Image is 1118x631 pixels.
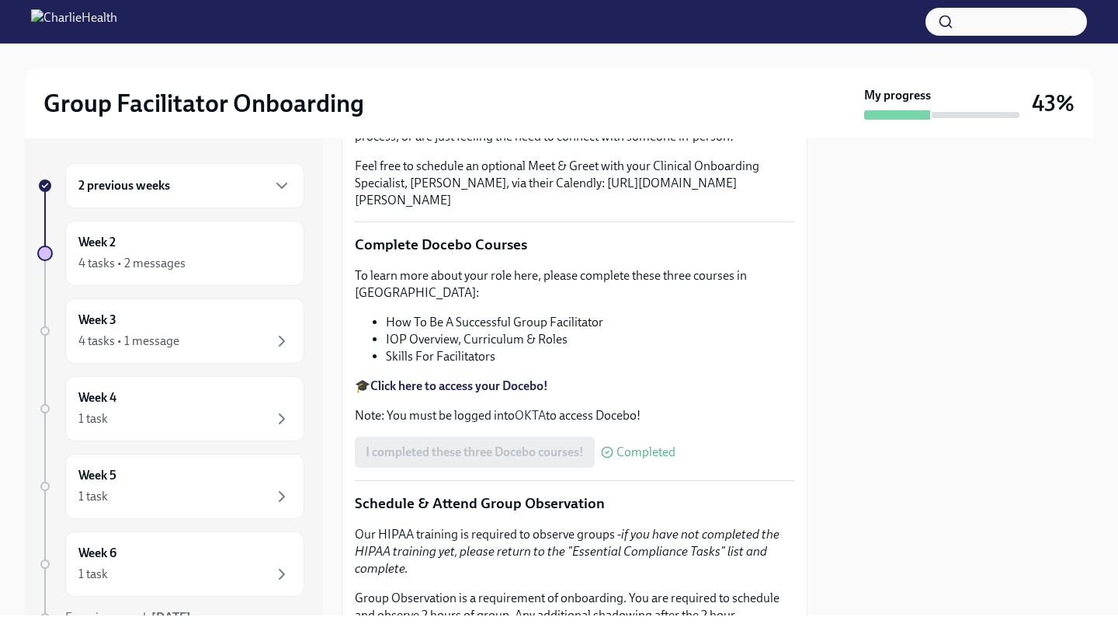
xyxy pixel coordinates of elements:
[616,446,675,458] span: Completed
[37,532,304,597] a: Week 61 task
[78,545,116,562] h6: Week 6
[151,610,191,625] strong: [DATE]
[65,610,191,625] span: Experience ends
[78,255,186,272] div: 4 tasks • 2 messages
[78,410,108,427] div: 1 task
[355,158,794,209] p: Feel free to schedule an optional Meet & Greet with your Clinical Onboarding Specialist, [PERSON_...
[515,408,546,423] a: OKTA
[78,333,179,350] div: 4 tasks • 1 message
[78,467,116,484] h6: Week 5
[43,88,364,119] h2: Group Facilitator Onboarding
[355,267,794,302] p: To learn more about your role here, please complete these three courses in [GEOGRAPHIC_DATA]:
[386,314,794,331] li: How To Be A Successful Group Facilitator
[78,389,116,406] h6: Week 4
[37,221,304,286] a: Week 24 tasks • 2 messages
[386,348,794,365] li: Skills For Facilitators
[37,298,304,364] a: Week 34 tasks • 1 message
[355,527,779,576] em: if you have not completed the HIPAA training yet, please return to the "Essential Compliance Task...
[864,87,931,104] strong: My progress
[386,331,794,348] li: IOP Overview, Curriculum & Roles
[78,234,116,251] h6: Week 2
[78,312,116,329] h6: Week 3
[355,493,794,514] p: Schedule & Attend Group Observation
[1032,89,1075,117] h3: 43%
[355,378,794,395] p: 🎓
[355,235,794,255] p: Complete Docebo Courses
[355,407,794,424] p: Note: You must be logged into to access Docebo!
[78,566,108,583] div: 1 task
[370,378,548,393] a: Click here to access your Docebo!
[78,177,170,194] h6: 2 previous weeks
[65,163,304,208] div: 2 previous weeks
[31,9,117,34] img: CharlieHealth
[78,488,108,505] div: 1 task
[37,454,304,519] a: Week 51 task
[355,526,794,577] p: Our HIPAA training is required to observe groups -
[37,376,304,441] a: Week 41 task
